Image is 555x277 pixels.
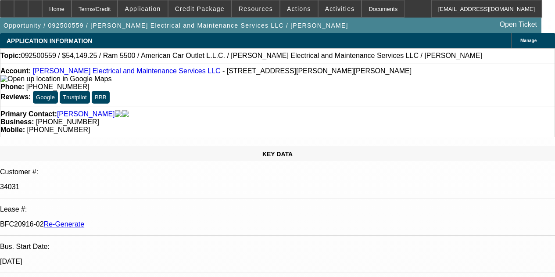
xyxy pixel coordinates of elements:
strong: Account: [0,67,31,75]
span: KEY DATA [262,151,293,158]
button: Trustpilot [60,91,90,104]
button: Resources [232,0,279,17]
button: Application [118,0,167,17]
span: - [STREET_ADDRESS][PERSON_NAME][PERSON_NAME] [222,67,412,75]
span: [PHONE_NUMBER] [27,126,90,133]
span: Resources [239,5,273,12]
button: BBB [92,91,110,104]
img: Open up location in Google Maps [0,75,111,83]
span: APPLICATION INFORMATION [7,37,92,44]
img: facebook-icon.png [115,110,122,118]
span: [PHONE_NUMBER] [26,83,90,90]
span: Manage [520,38,537,43]
a: [PERSON_NAME] [57,110,115,118]
button: Credit Package [168,0,231,17]
img: linkedin-icon.png [122,110,129,118]
span: Actions [287,5,311,12]
button: Google [33,91,58,104]
span: Credit Package [175,5,225,12]
a: [PERSON_NAME] Electrical and Maintenance Services LLC [33,67,221,75]
strong: Topic: [0,52,21,60]
a: Re-Generate [44,220,85,228]
span: Opportunity / 092500559 / [PERSON_NAME] Electrical and Maintenance Services LLC / [PERSON_NAME] [4,22,348,29]
strong: Reviews: [0,93,31,101]
span: Activities [325,5,355,12]
span: 092500559 / $54,149.25 / Ram 5500 / American Car Outlet L.L.C. / [PERSON_NAME] Electrical and Mai... [21,52,482,60]
button: Actions [280,0,318,17]
a: View Google Maps [0,75,111,83]
a: Open Ticket [496,17,541,32]
button: Activities [319,0,362,17]
strong: Phone: [0,83,24,90]
strong: Business: [0,118,34,126]
strong: Mobile: [0,126,25,133]
span: Application [125,5,161,12]
span: [PHONE_NUMBER] [36,118,99,126]
strong: Primary Contact: [0,110,57,118]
